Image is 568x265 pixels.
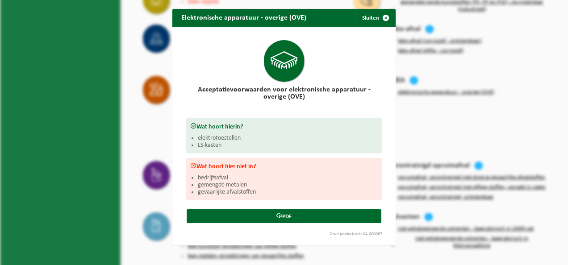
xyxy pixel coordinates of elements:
h3: Wat hoort hierin? [190,123,378,130]
h3: Wat hoort hier niet in? [190,162,378,170]
li: gemengde metalen [198,182,378,189]
li: gevaarlijke afvalstoffen [198,189,378,196]
li: LS-kasten [198,142,378,149]
div: Onze productcode:04-000067 [181,232,387,236]
button: Sluiten [355,9,395,27]
a: PDF [187,209,381,223]
h2: Elektronische apparatuur - overige (OVE) [172,9,315,26]
li: bedrijfsafval [198,174,378,182]
li: elektrotoestellen [198,135,378,142]
h2: Acceptatievoorwaarden voor elektronische apparatuur - overige (OVE) [186,86,382,100]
